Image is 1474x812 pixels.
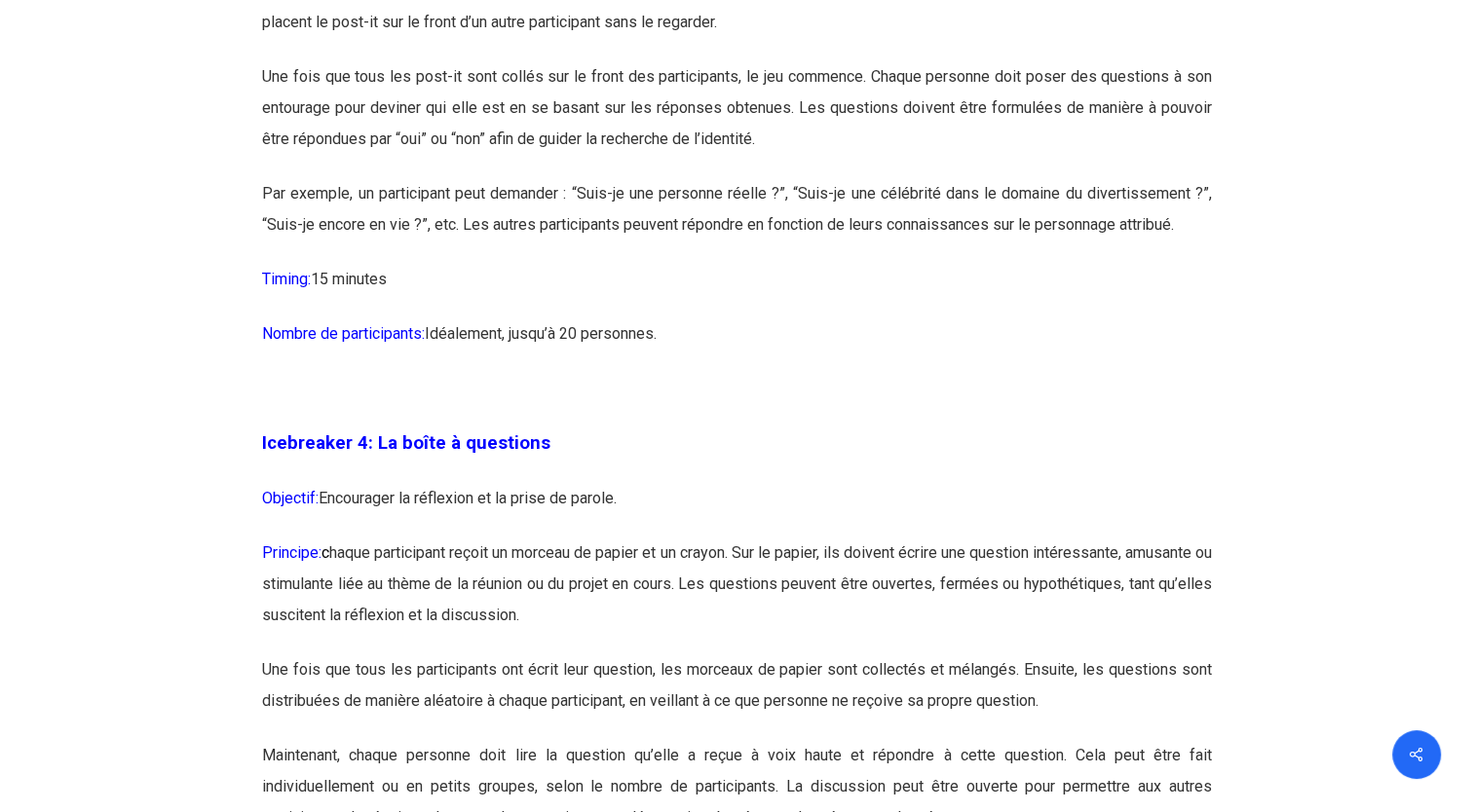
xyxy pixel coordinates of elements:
[262,543,329,562] span: Principe:
[262,489,319,507] span: Objectif:
[262,537,1212,654] p: haque participant reçoit un morceau de papier et un crayon. Sur le papier, ils doivent écrire une...
[262,432,550,454] span: Icebreaker 4: La boîte à questions
[262,61,1212,178] p: Une fois que tous les post-it sont collés sur le front des participants, le jeu commence. Chaque ...
[321,543,329,562] span: c
[262,318,1212,373] p: Idéalement, jusqu’à 20 personnes.
[262,270,311,288] span: Timing:
[262,483,1212,537] p: Encourager la réflexion et la prise de parole.
[262,264,1212,318] p: 15 minutes
[262,324,425,343] span: Nombre de participants:
[262,654,1212,740] p: Une fois que tous les participants ont écrit leur question, les morceaux de papier sont collectés...
[262,178,1212,264] p: Par exemple, un participant peut demander : “Suis-je une personne réelle ?”, “Suis-je une célébri...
